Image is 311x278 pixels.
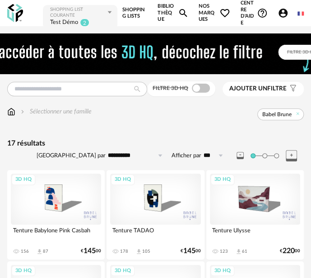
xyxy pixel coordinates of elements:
[135,248,142,255] span: Download icon
[278,8,292,19] span: Account Circle icon
[223,82,304,96] button: Ajouter unfiltre Filter icon
[81,248,101,254] div: € 00
[11,265,36,277] div: 3D HQ
[178,8,189,19] span: Magnify icon
[7,139,304,148] div: 17 résultats
[43,249,48,254] div: 87
[210,265,235,277] div: 3D HQ
[84,248,96,254] span: 145
[242,249,247,254] div: 61
[229,85,267,92] span: Ajouter un
[206,170,304,259] a: 3D HQ Tenture Ulysse 123 Download icon 61 €22000
[280,248,300,254] div: € 00
[21,249,29,254] div: 156
[36,248,43,255] span: Download icon
[7,4,23,23] img: OXP
[257,8,268,19] span: Help Circle Outline icon
[11,225,101,243] div: Tenture Babylone Pink Casbah
[142,249,150,254] div: 105
[80,19,89,27] sup: 2
[181,248,201,254] div: € 00
[11,174,36,185] div: 3D HQ
[210,174,235,185] div: 3D HQ
[287,85,297,93] span: Filter icon
[283,248,295,254] span: 220
[153,85,188,91] span: Filtre 3D HQ
[110,225,200,243] div: Tenture TADAO
[120,249,128,254] div: 178
[37,152,106,160] label: [GEOGRAPHIC_DATA] par
[219,8,230,19] span: Heart Outline icon
[19,107,92,116] div: Sélectionner une famille
[107,170,204,259] a: 3D HQ Tenture TADAO 178 Download icon 105 €14500
[172,152,201,160] label: Afficher par
[229,85,287,93] span: filtre
[235,248,242,255] span: Download icon
[297,10,304,17] img: fr
[183,248,195,254] span: 145
[7,170,105,259] a: 3D HQ Tenture Babylone Pink Casbah 156 Download icon 87 €14500
[111,265,135,277] div: 3D HQ
[111,174,135,185] div: 3D HQ
[220,249,228,254] div: 123
[262,111,292,118] span: Babel Brune
[7,107,15,116] img: svg+xml;base64,PHN2ZyB3aWR0aD0iMTYiIGhlaWdodD0iMTciIHZpZXdCb3g9IjAgMCAxNiAxNyIgZmlsbD0ibm9uZSIgeG...
[50,19,78,27] div: Test Démo
[50,7,107,19] div: Shopping List courante
[278,8,288,19] span: Account Circle icon
[19,107,26,116] img: svg+xml;base64,PHN2ZyB3aWR0aD0iMTYiIGhlaWdodD0iMTYiIHZpZXdCb3g9IjAgMCAxNiAxNiIgZmlsbD0ibm9uZSIgeG...
[210,225,300,243] div: Tenture Ulysse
